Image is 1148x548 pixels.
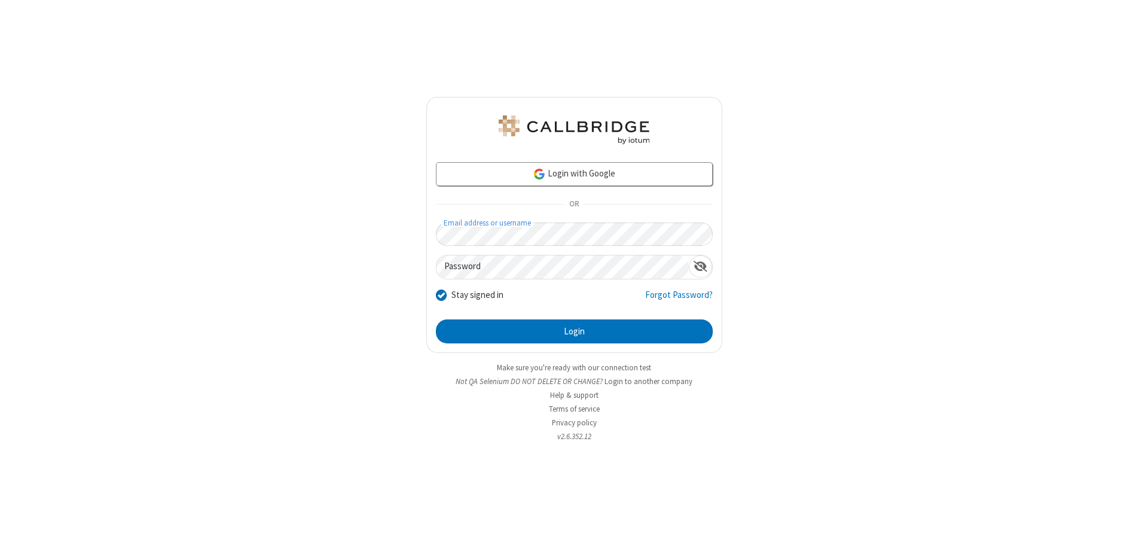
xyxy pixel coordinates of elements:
div: Show password [689,255,712,278]
a: Terms of service [549,404,600,414]
a: Privacy policy [552,418,597,428]
a: Login with Google [436,162,713,186]
span: OR [564,196,584,213]
input: Email address or username [436,223,713,246]
a: Forgot Password? [645,288,713,311]
iframe: Chat [1118,517,1139,540]
label: Stay signed in [451,288,503,302]
input: Password [436,255,689,279]
li: v2.6.352.12 [426,431,722,442]
button: Login [436,319,713,343]
img: google-icon.png [533,168,546,181]
li: Not QA Selenium DO NOT DELETE OR CHANGE? [426,376,722,387]
button: Login to another company [604,376,692,387]
a: Make sure you're ready with our connection test [497,363,651,373]
a: Help & support [550,390,599,400]
img: QA Selenium DO NOT DELETE OR CHANGE [496,115,652,144]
